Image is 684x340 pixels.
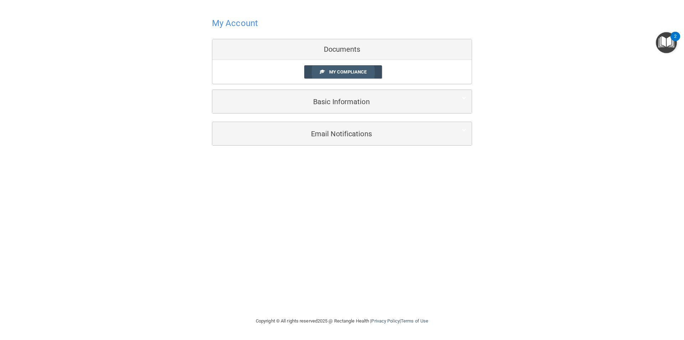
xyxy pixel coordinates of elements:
[674,36,677,46] div: 2
[212,19,258,28] h4: My Account
[371,318,399,324] a: Privacy Policy
[329,69,367,75] span: My Compliance
[218,130,445,138] h5: Email Notifications
[656,32,677,53] button: Open Resource Center, 2 new notifications
[401,318,428,324] a: Terms of Use
[212,310,472,333] div: Copyright © All rights reserved 2025 @ Rectangle Health | |
[218,93,466,110] a: Basic Information
[212,39,472,60] div: Documents
[218,98,445,106] h5: Basic Information
[218,126,466,142] a: Email Notifications
[561,289,675,318] iframe: Drift Widget Chat Controller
